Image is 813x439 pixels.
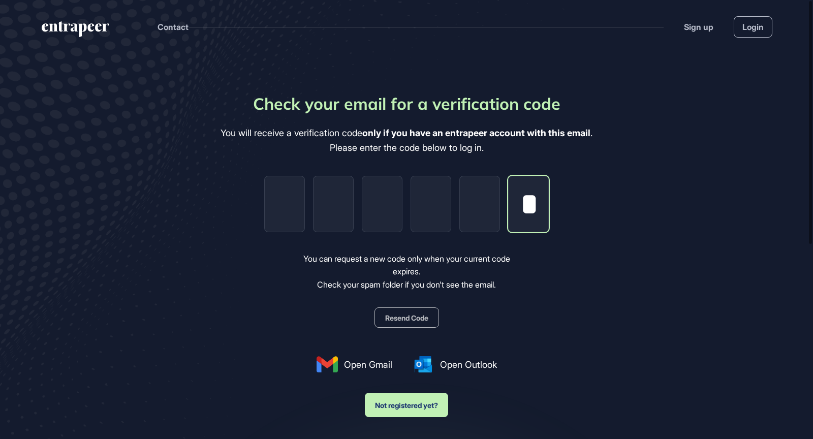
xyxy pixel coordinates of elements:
a: Open Gmail [317,356,392,372]
span: Open Gmail [344,358,392,371]
button: Not registered yet? [365,393,448,417]
b: only if you have an entrapeer account with this email [362,128,590,138]
a: entrapeer-logo [41,21,110,41]
div: You can request a new code only when your current code expires. Check your spam folder if you don... [289,253,524,292]
button: Contact [158,20,189,34]
div: Check your email for a verification code [253,91,560,116]
a: Sign up [684,21,713,33]
button: Resend Code [374,307,439,328]
div: You will receive a verification code . Please enter the code below to log in. [221,126,592,155]
a: Login [734,16,772,38]
a: Open Outlook [413,356,497,372]
a: Not registered yet? [365,383,448,417]
span: Open Outlook [440,358,497,371]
